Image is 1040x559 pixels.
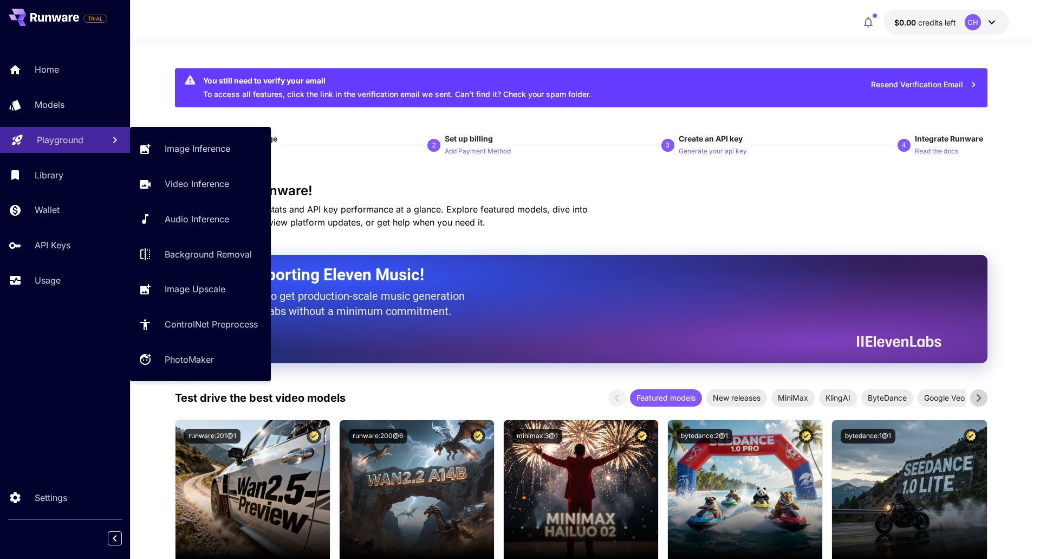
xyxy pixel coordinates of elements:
div: To access all features, click the link in the verification email we sent. Can’t find it? Check yo... [203,72,591,104]
a: PhotoMaker [130,346,271,373]
button: bytedance:2@1 [677,429,732,444]
a: Image Inference [130,136,271,162]
span: ByteDance [861,392,913,403]
p: Read the docs [915,146,958,157]
p: Add Payment Method [445,146,511,157]
img: alt [832,420,986,559]
button: runware:201@1 [184,429,240,444]
img: alt [340,420,494,559]
p: Library [35,169,63,182]
button: $0.00 [883,10,1009,35]
div: You still need to verify your email [203,75,591,86]
p: Background Removal [165,248,252,261]
button: Certified Model – Vetted for best performance and includes a commercial license. [307,429,321,444]
button: bytedance:1@1 [841,429,895,444]
p: Audio Inference [165,213,229,226]
p: Image Upscale [165,282,225,295]
button: runware:200@6 [348,429,407,444]
p: 2 [432,140,436,150]
span: credits left [918,18,956,27]
a: ControlNet Preprocess [130,311,271,338]
img: alt [175,420,330,559]
button: Certified Model – Vetted for best performance and includes a commercial license. [471,429,485,444]
button: Certified Model – Vetted for best performance and includes a commercial license. [799,429,814,444]
a: Background Removal [130,241,271,267]
p: 4 [902,140,906,150]
p: API Keys [35,239,70,252]
p: Models [35,98,64,111]
p: Settings [35,491,67,504]
p: The only way to get production-scale music generation from Eleven Labs without a minimum commitment. [202,288,473,319]
p: 3 [666,140,669,150]
span: TRIAL [84,15,107,23]
p: Playground [37,133,83,146]
p: Video Inference [165,177,229,190]
p: Wallet [35,203,60,216]
p: Generate your api key [679,146,747,157]
p: PhotoMaker [165,353,214,366]
span: New releases [706,392,767,403]
a: Video Inference [130,171,271,197]
a: Image Upscale [130,276,271,303]
span: Featured models [630,392,702,403]
button: Certified Model – Vetted for best performance and includes a commercial license. [635,429,649,444]
p: ControlNet Preprocess [165,318,258,331]
span: Create an API key [679,134,743,143]
div: Collapse sidebar [116,529,130,548]
span: MiniMax [771,392,815,403]
h2: Now Supporting Eleven Music! [202,265,933,285]
span: Add your payment card to enable full platform functionality. [83,12,107,25]
h3: Welcome to Runware! [175,183,987,198]
span: Google Veo [918,392,971,403]
span: KlingAI [819,392,857,403]
img: alt [504,420,658,559]
a: Audio Inference [130,206,271,233]
img: alt [668,420,822,559]
button: Resend Verification Email [865,74,983,96]
span: Check out your usage stats and API key performance at a glance. Explore featured models, dive int... [175,204,588,228]
div: CH [965,14,981,30]
button: Certified Model – Vetted for best performance and includes a commercial license. [964,429,978,444]
p: Home [35,63,59,76]
span: Set up billing [445,134,493,143]
p: Image Inference [165,142,230,155]
div: $0.00 [894,17,956,28]
span: Integrate Runware [915,134,983,143]
p: Usage [35,274,61,287]
span: $0.00 [894,18,918,27]
button: minimax:3@1 [512,429,562,444]
p: Test drive the best video models [175,390,346,406]
button: Collapse sidebar [108,531,122,545]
